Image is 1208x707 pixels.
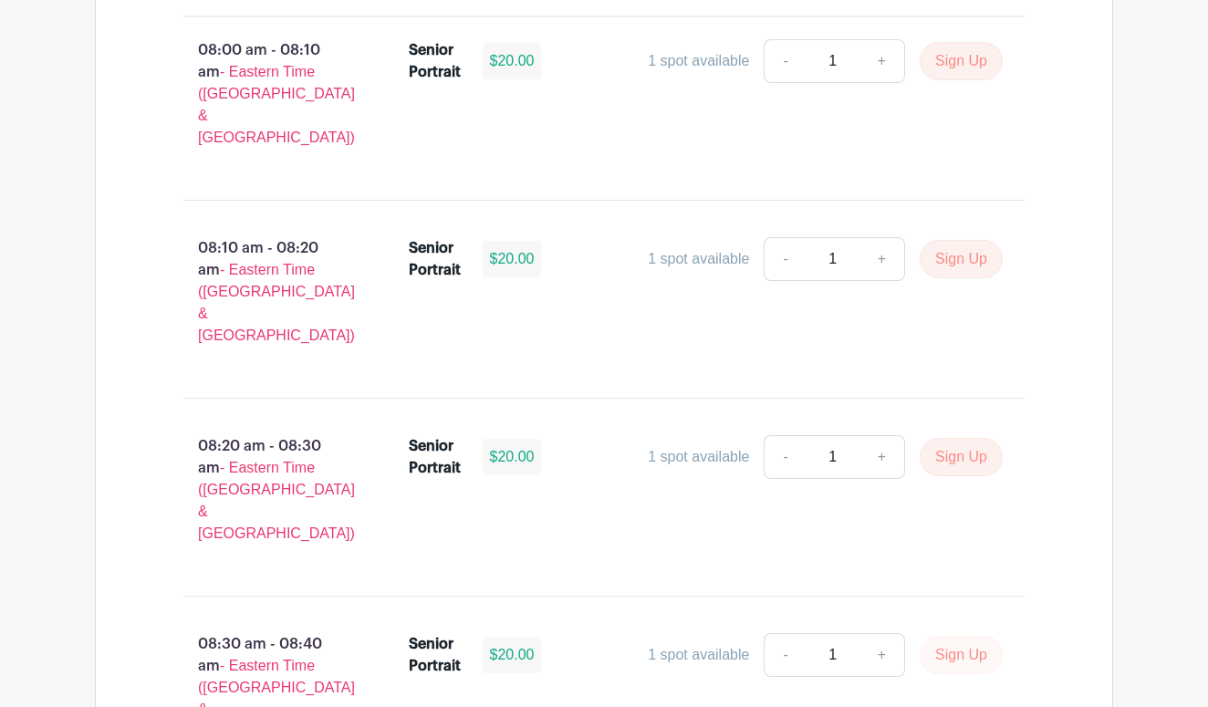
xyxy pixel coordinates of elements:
[648,644,749,666] div: 1 spot available
[859,435,905,479] a: +
[920,42,1003,80] button: Sign Up
[764,633,806,677] a: -
[483,241,542,277] div: $20.00
[648,248,749,270] div: 1 spot available
[483,439,542,475] div: $20.00
[483,637,542,673] div: $20.00
[859,237,905,281] a: +
[154,428,380,552] p: 08:20 am - 08:30 am
[859,39,905,83] a: +
[764,39,806,83] a: -
[198,460,355,541] span: - Eastern Time ([GEOGRAPHIC_DATA] & [GEOGRAPHIC_DATA])
[764,237,806,281] a: -
[409,237,461,281] div: Senior Portrait
[859,633,905,677] a: +
[198,64,355,145] span: - Eastern Time ([GEOGRAPHIC_DATA] & [GEOGRAPHIC_DATA])
[154,32,380,156] p: 08:00 am - 08:10 am
[198,262,355,343] span: - Eastern Time ([GEOGRAPHIC_DATA] & [GEOGRAPHIC_DATA])
[648,50,749,72] div: 1 spot available
[483,43,542,79] div: $20.00
[648,446,749,468] div: 1 spot available
[154,230,380,354] p: 08:10 am - 08:20 am
[409,39,461,83] div: Senior Portrait
[409,435,461,479] div: Senior Portrait
[409,633,461,677] div: Senior Portrait
[920,636,1003,674] button: Sign Up
[920,438,1003,476] button: Sign Up
[764,435,806,479] a: -
[920,240,1003,278] button: Sign Up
